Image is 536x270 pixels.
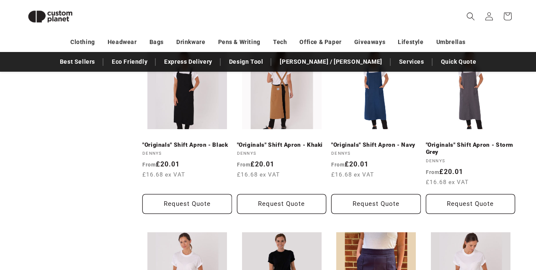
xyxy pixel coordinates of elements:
[331,194,421,214] : Request Quote
[142,141,232,149] a: "Originals" Shift Apron - Black
[108,55,152,69] a: Eco Friendly
[437,55,481,69] a: Quick Quote
[397,179,536,270] iframe: Chat Widget
[461,7,480,26] summary: Search
[225,55,268,69] a: Design Tool
[436,35,466,49] a: Umbrellas
[142,194,232,214] : Request Quote
[237,141,327,149] a: "Originals" Shift Apron - Khaki
[21,3,80,30] img: Custom Planet
[331,141,421,149] a: "Originals" Shift Apron - Navy
[276,55,386,69] a: [PERSON_NAME] / [PERSON_NAME]
[108,35,137,49] a: Headwear
[237,194,327,214] : Request Quote
[299,35,341,49] a: Office & Paper
[149,35,164,49] a: Bags
[160,55,216,69] a: Express Delivery
[176,35,205,49] a: Drinkware
[273,35,287,49] a: Tech
[218,35,260,49] a: Pens & Writing
[426,141,515,156] a: "Originals" Shift Apron - Storm Grey
[354,35,385,49] a: Giveaways
[70,35,95,49] a: Clothing
[395,55,428,69] a: Services
[56,55,99,69] a: Best Sellers
[398,35,423,49] a: Lifestyle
